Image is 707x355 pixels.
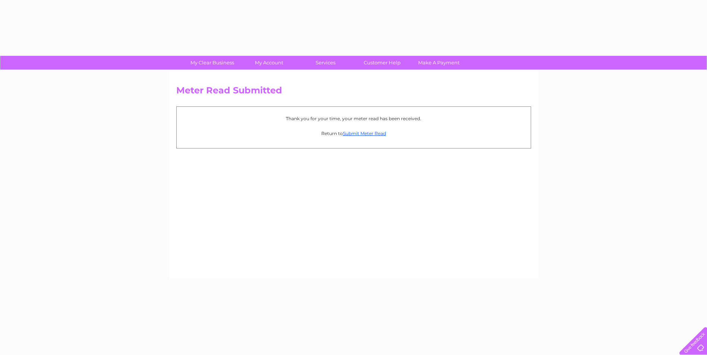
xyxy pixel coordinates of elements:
[180,115,527,122] p: Thank you for your time, your meter read has been received.
[180,130,527,137] p: Return to
[295,56,356,70] a: Services
[343,131,386,136] a: Submit Meter Read
[408,56,470,70] a: Make A Payment
[238,56,300,70] a: My Account
[182,56,243,70] a: My Clear Business
[351,56,413,70] a: Customer Help
[176,85,531,99] h2: Meter Read Submitted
